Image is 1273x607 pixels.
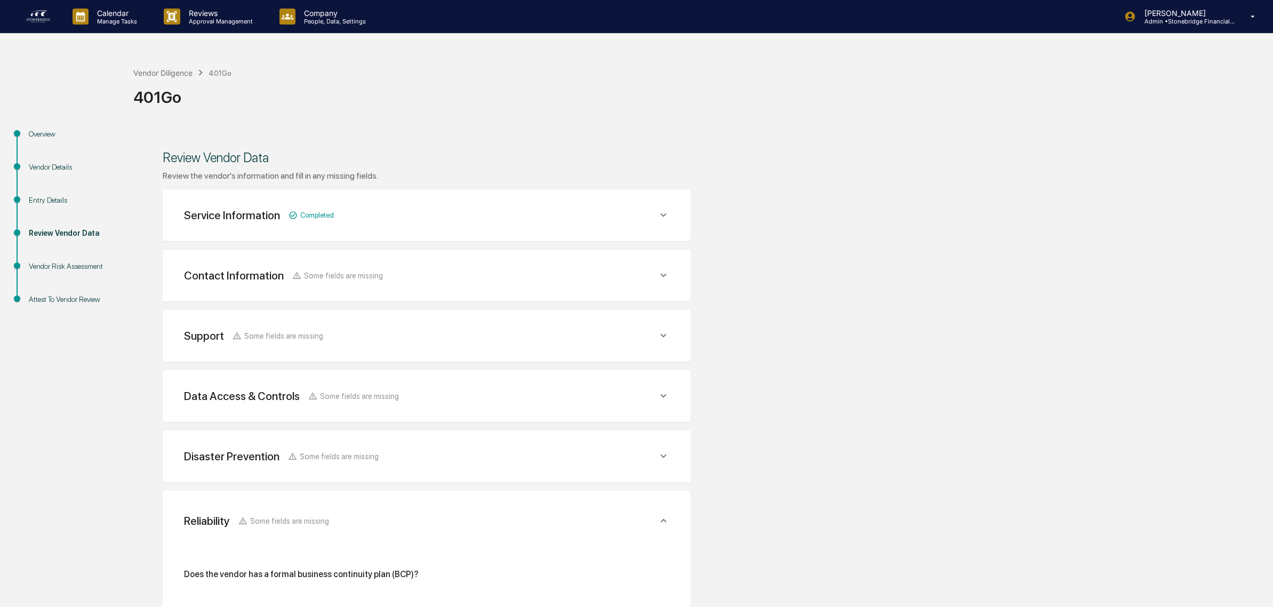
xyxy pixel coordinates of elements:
p: Reviews [180,9,258,18]
p: Calendar [89,9,142,18]
div: Vendor Risk Assessment [29,261,116,272]
div: Review Vendor Data [29,228,116,239]
div: Attest To Vendor Review [29,294,116,305]
div: Reliability [184,514,230,528]
span: Some fields are missing [244,331,323,340]
p: People, Data, Settings [295,18,371,25]
div: ReliabilitySome fields are missing [175,504,678,538]
img: logo [26,8,51,25]
p: Admin • Stonebridge Financial Group [1136,18,1235,25]
div: Contact Information [184,269,284,282]
div: 401Go [133,87,1268,107]
div: Review Vendor Data [163,150,691,165]
div: SupportSome fields are missing [175,323,678,349]
div: Service InformationCompleted [175,202,678,228]
div: Review the vendor's information and fill in any missing fields. [163,171,691,181]
span: Some fields are missing [250,516,329,525]
div: Vendor Diligence [133,68,193,77]
span: Completed [300,211,334,219]
p: Manage Tasks [89,18,142,25]
span: Some fields are missing [300,452,379,461]
iframe: Open customer support [1239,572,1268,601]
div: Disaster Prevention [184,450,279,463]
div: Disaster PreventionSome fields are missing [175,443,678,469]
p: Approval Management [180,18,258,25]
div: Contact InformationSome fields are missing [175,262,678,289]
span: Some fields are missing [320,392,399,401]
div: Data Access & Controls [184,389,300,403]
div: Overview [29,129,116,140]
div: Entry Details [29,195,116,206]
div: 401Go [209,69,231,77]
div: Service Information [184,209,280,222]
p: Company [295,9,371,18]
div: Support [184,329,224,342]
span: Some fields are missing [304,271,383,280]
div: Does the vendor has a formal business continuity plan (BCP)? [184,569,419,579]
div: Data Access & ControlsSome fields are missing [175,383,678,409]
p: [PERSON_NAME] [1136,9,1235,18]
div: Vendor Details [29,162,116,173]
